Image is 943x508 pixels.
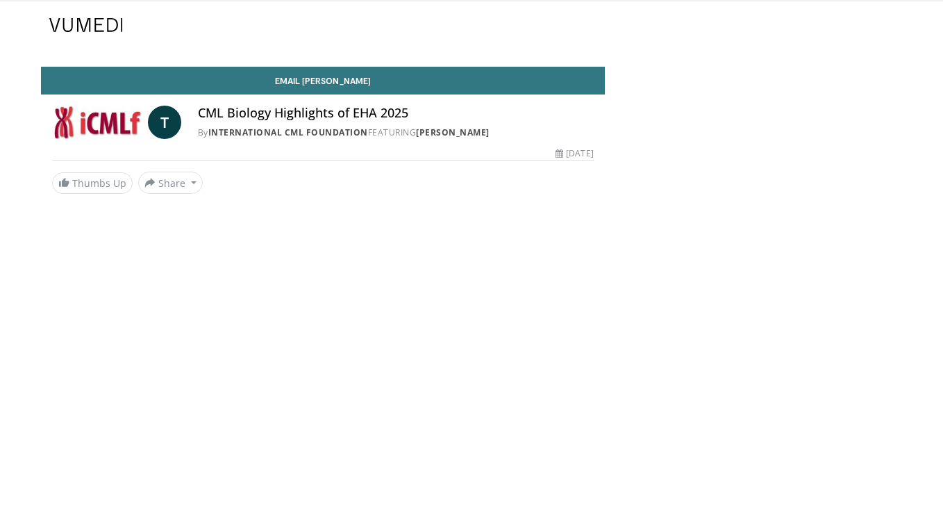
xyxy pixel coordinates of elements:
div: By FEATURING [198,126,594,139]
a: Email [PERSON_NAME] [41,67,605,95]
a: Thumbs Up [52,172,133,194]
img: VuMedi Logo [49,18,123,32]
a: International CML Foundation [208,126,368,138]
h4: CML Biology Highlights of EHA 2025 [198,106,594,121]
div: [DATE] [556,147,593,160]
img: International CML Foundation [52,106,142,139]
a: [PERSON_NAME] [416,126,490,138]
a: T [148,106,181,139]
button: Share [138,172,203,194]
